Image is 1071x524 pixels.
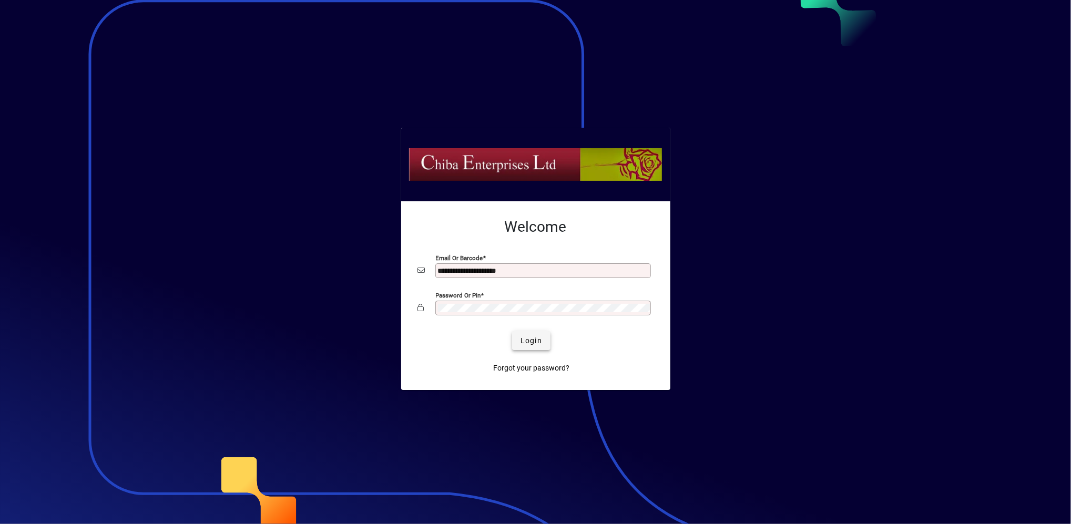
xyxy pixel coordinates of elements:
[512,331,550,350] button: Login
[436,292,481,299] mat-label: Password or Pin
[418,218,654,236] h2: Welcome
[489,358,574,377] a: Forgot your password?
[521,335,542,346] span: Login
[436,254,483,262] mat-label: Email or Barcode
[493,363,569,374] span: Forgot your password?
